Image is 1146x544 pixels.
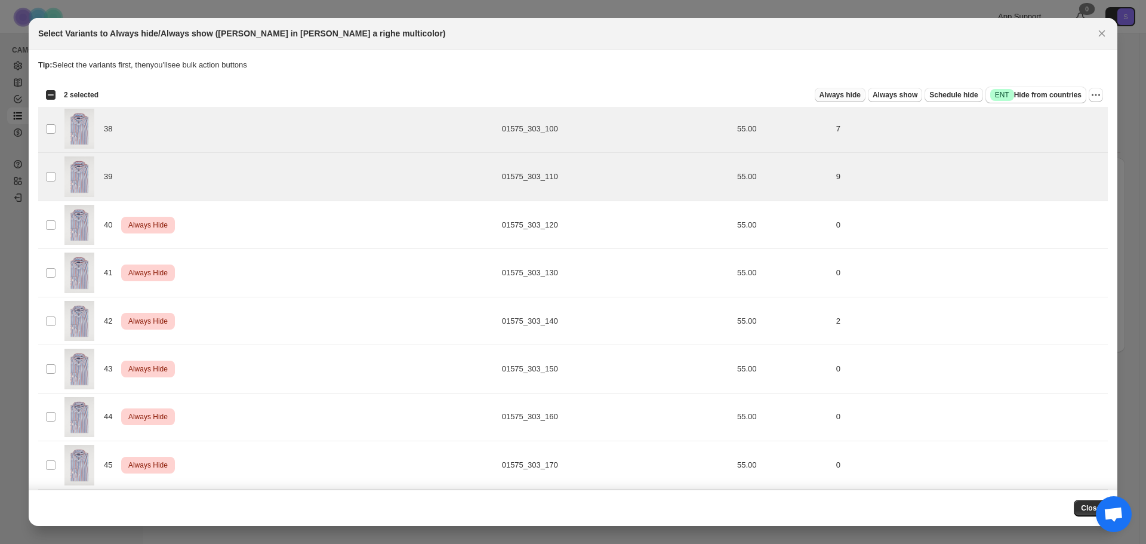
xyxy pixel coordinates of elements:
button: Schedule hide [925,88,982,102]
td: 01575_303_140 [498,297,734,345]
span: 43 [104,363,119,375]
td: 01575_303_130 [498,249,734,297]
td: 0 [833,441,1108,489]
td: 0 [833,249,1108,297]
span: Always Hide [126,266,170,280]
td: 01575_303_120 [498,201,734,248]
td: 01575_303_150 [498,345,734,393]
span: 38 [104,123,119,135]
button: Always show [868,88,922,102]
span: Always Hide [126,410,170,424]
td: 01575_303_100 [498,105,734,153]
td: 55.00 [734,297,833,345]
span: 39 [104,171,119,183]
span: Always Hide [126,218,170,232]
td: 01575_303_110 [498,153,734,201]
td: 55.00 [734,153,833,201]
button: Close [1093,25,1110,42]
span: Schedule hide [929,90,978,100]
button: Always hide [815,88,865,102]
td: 55.00 [734,105,833,153]
img: 01575_303_52b14a9e8789e64976a8f517a6cd0aad.jpg [64,156,94,196]
span: Hide from countries [990,89,1082,101]
td: 01575_303_160 [498,393,734,441]
td: 7 [833,105,1108,153]
span: ENT [995,90,1009,100]
img: 01575_303_52b14a9e8789e64976a8f517a6cd0aad.jpg [64,349,94,389]
span: 44 [104,411,119,423]
td: 0 [833,345,1108,393]
span: Always Hide [126,458,170,472]
img: 01575_303_52b14a9e8789e64976a8f517a6cd0aad.jpg [64,301,94,341]
span: 42 [104,315,119,327]
h2: Select Variants to Always hide/Always show ([PERSON_NAME] in [PERSON_NAME] a righe multicolor) [38,27,446,39]
button: Close [1074,500,1108,517]
td: 55.00 [734,345,833,393]
span: Always Hide [126,314,170,328]
p: Select the variants first, then you'll see bulk action buttons [38,59,1108,71]
img: 01575_303_52b14a9e8789e64976a8f517a6cd0aad.jpg [64,109,94,149]
span: Always hide [820,90,861,100]
td: 55.00 [734,441,833,489]
button: SuccessENTHide from countries [985,87,1086,103]
button: More actions [1089,88,1103,102]
img: 01575_303_52b14a9e8789e64976a8f517a6cd0aad.jpg [64,445,94,485]
span: Always Hide [126,362,170,376]
td: 55.00 [734,393,833,441]
td: 55.00 [734,249,833,297]
img: 01575_303_52b14a9e8789e64976a8f517a6cd0aad.jpg [64,253,94,293]
span: 45 [104,459,119,471]
span: 2 selected [64,90,98,100]
td: 01575_303_170 [498,441,734,489]
img: 01575_303_52b14a9e8789e64976a8f517a6cd0aad.jpg [64,205,94,245]
img: 01575_303_52b14a9e8789e64976a8f517a6cd0aad.jpg [64,397,94,437]
span: 41 [104,267,119,279]
td: 55.00 [734,201,833,248]
strong: Tip: [38,60,53,69]
span: 40 [104,219,119,231]
span: Close [1081,503,1101,513]
td: 0 [833,393,1108,441]
td: 2 [833,297,1108,345]
a: Aprire la chat [1096,496,1132,532]
td: 9 [833,153,1108,201]
span: Always show [873,90,917,100]
td: 0 [833,201,1108,248]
